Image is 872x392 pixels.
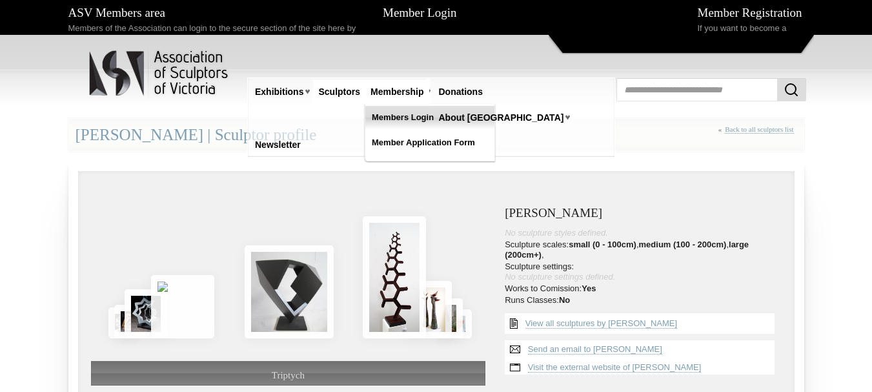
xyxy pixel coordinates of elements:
[505,207,781,220] h3: [PERSON_NAME]
[505,313,523,334] img: View all {sculptor_name} sculptures list
[582,284,596,293] strong: Yes
[434,80,488,104] a: Donations
[505,272,781,282] div: No sculpture settings defined.
[525,318,677,329] a: View all sculptures by [PERSON_NAME]
[505,340,525,358] img: Send an email to Fatih Semiz
[784,82,799,98] img: Search
[434,106,569,130] a: About [GEOGRAPHIC_DATA]
[245,245,334,338] img: Triptych
[528,362,702,373] a: Visit the external website of [PERSON_NAME]
[725,125,793,134] a: Back to all sculptors list
[409,281,452,339] img: Red Suits You, Tony
[569,240,636,249] strong: small (0 - 100cm)
[718,125,797,148] div: «
[365,80,429,104] a: Membership
[698,6,804,23] h1: Member Registration
[114,305,146,338] img: Ab Aeterno
[363,216,426,338] img: Coralium
[250,133,306,157] a: Newsletter
[313,80,365,104] a: Sculptors
[383,30,678,48] label: Username:
[88,48,230,99] img: logo.png
[383,6,678,23] h1: Member Login
[559,295,570,305] strong: No
[505,358,525,377] img: Visit website
[505,295,781,305] li: Runs Classes:
[639,240,727,249] strong: medium (100 - 200cm)
[365,106,494,129] a: Members Login
[365,131,494,154] a: Member Application Form
[68,118,804,152] div: [PERSON_NAME] | Sculptor profile
[250,80,309,104] a: Exhibitions
[151,275,214,338] img: Mr Sheen Quandary
[505,240,781,260] li: Sculpture scales: , , ,
[272,370,305,380] span: Triptych
[68,6,364,23] h1: ASV Members area
[505,284,781,294] li: Works to Comission:
[505,262,781,282] li: Sculpture settings:
[125,289,167,338] img: State of Square
[528,344,662,355] a: Send an email to [PERSON_NAME]
[505,240,749,260] strong: large (200cm+)
[505,228,781,238] div: No sculpture styles defined.
[108,307,134,338] img: Frost II
[68,23,364,44] p: Members of the Association can login to the secure section of the site here by entering their use...
[698,23,804,96] p: If you want to become a Member of the ASV, please fill the and be part of the Association of Scul...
